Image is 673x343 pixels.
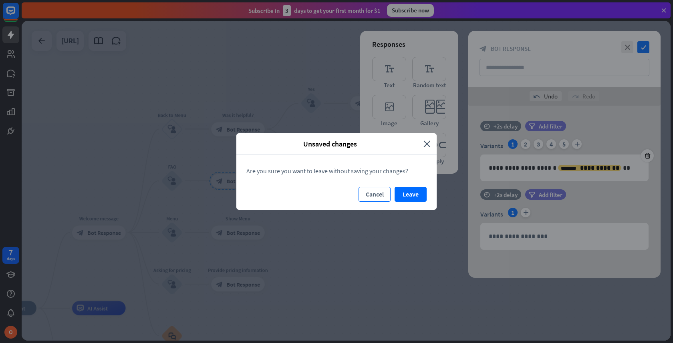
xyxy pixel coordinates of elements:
[246,167,408,175] span: Are you sure you want to leave without saving your changes?
[395,187,427,202] button: Leave
[423,139,431,148] i: close
[359,187,391,202] button: Cancel
[6,3,30,27] button: Open LiveChat chat widget
[242,139,417,148] span: Unsaved changes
